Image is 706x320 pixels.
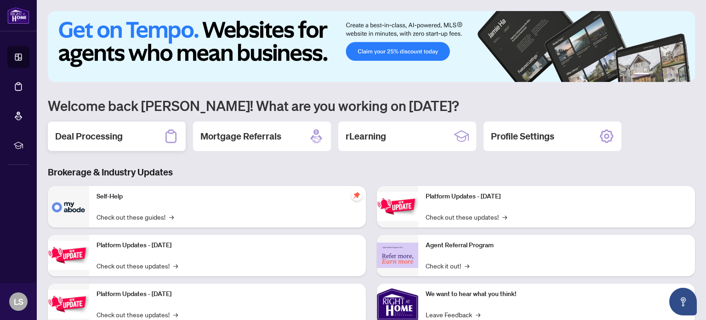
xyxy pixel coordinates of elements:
[173,309,178,320] span: →
[97,192,359,202] p: Self-Help
[426,289,688,299] p: We want to hear what you think!
[377,192,418,221] img: Platform Updates - June 23, 2025
[346,130,386,143] h2: rLearning
[653,73,656,76] button: 2
[669,288,697,315] button: Open asap
[48,97,695,114] h1: Welcome back [PERSON_NAME]! What are you working on [DATE]?
[7,7,29,24] img: logo
[502,212,507,222] span: →
[491,130,554,143] h2: Profile Settings
[426,309,480,320] a: Leave Feedback→
[465,261,469,271] span: →
[14,295,23,308] span: LS
[48,166,695,179] h3: Brokerage & Industry Updates
[660,73,664,76] button: 3
[426,261,469,271] a: Check it out!→
[675,73,678,76] button: 5
[48,241,89,270] img: Platform Updates - September 16, 2025
[48,11,695,82] img: Slide 0
[173,261,178,271] span: →
[97,240,359,250] p: Platform Updates - [DATE]
[426,212,507,222] a: Check out these updates!→
[377,243,418,268] img: Agent Referral Program
[97,212,174,222] a: Check out these guides!→
[634,73,649,76] button: 1
[169,212,174,222] span: →
[476,309,480,320] span: →
[682,73,686,76] button: 6
[97,289,359,299] p: Platform Updates - [DATE]
[351,190,362,201] span: pushpin
[426,240,688,250] p: Agent Referral Program
[426,192,688,202] p: Platform Updates - [DATE]
[48,290,89,319] img: Platform Updates - July 21, 2025
[48,186,89,227] img: Self-Help
[667,73,671,76] button: 4
[97,309,178,320] a: Check out these updates!→
[55,130,123,143] h2: Deal Processing
[200,130,281,143] h2: Mortgage Referrals
[97,261,178,271] a: Check out these updates!→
